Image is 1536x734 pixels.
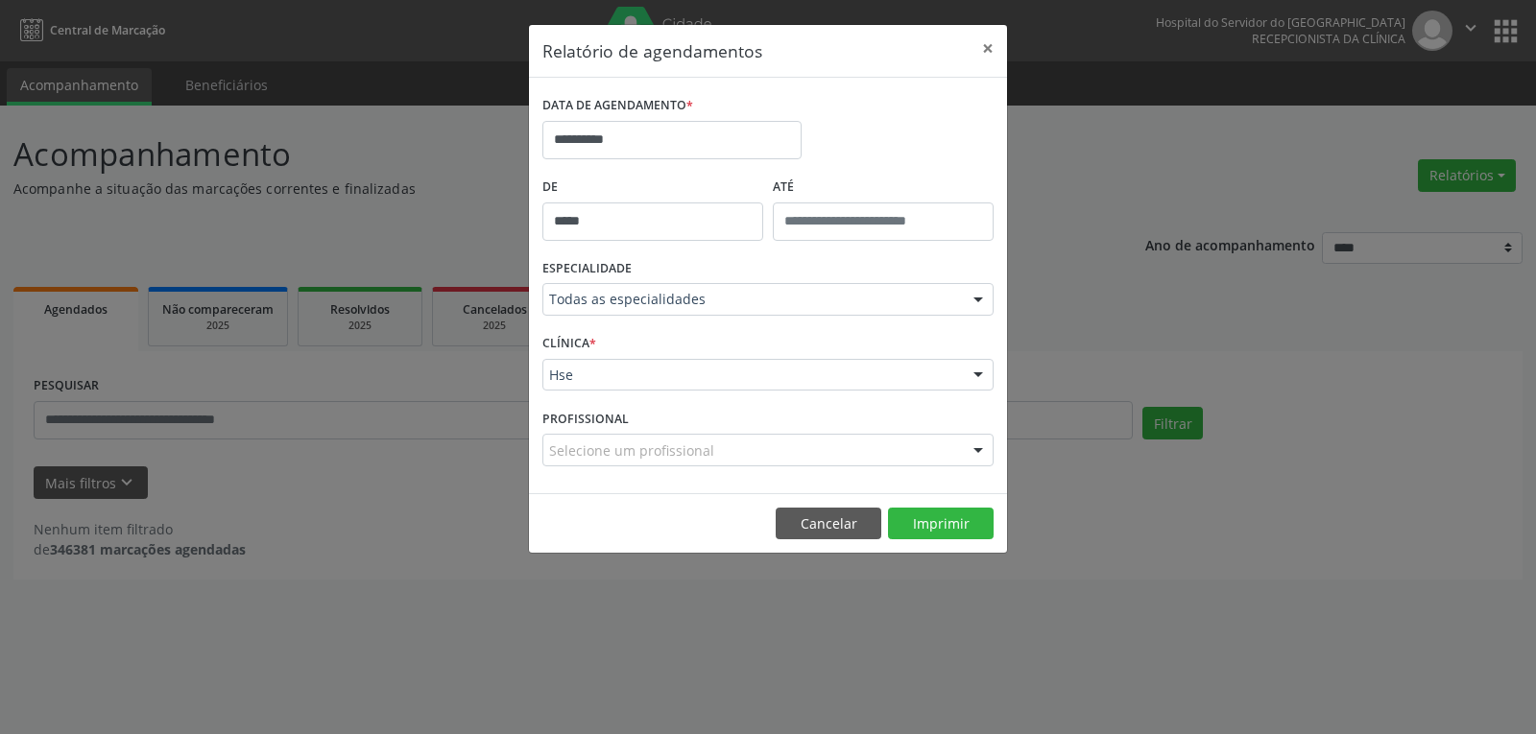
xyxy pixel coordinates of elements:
button: Cancelar [776,508,881,540]
span: Hse [549,366,954,385]
button: Close [969,25,1007,72]
label: De [542,173,763,202]
span: Selecione um profissional [549,440,714,461]
button: Imprimir [888,508,994,540]
label: CLÍNICA [542,329,596,359]
label: PROFISSIONAL [542,404,629,434]
label: ATÉ [773,173,994,202]
label: DATA DE AGENDAMENTO [542,91,693,121]
label: ESPECIALIDADE [542,254,632,284]
h5: Relatório de agendamentos [542,38,762,63]
span: Todas as especialidades [549,290,954,309]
